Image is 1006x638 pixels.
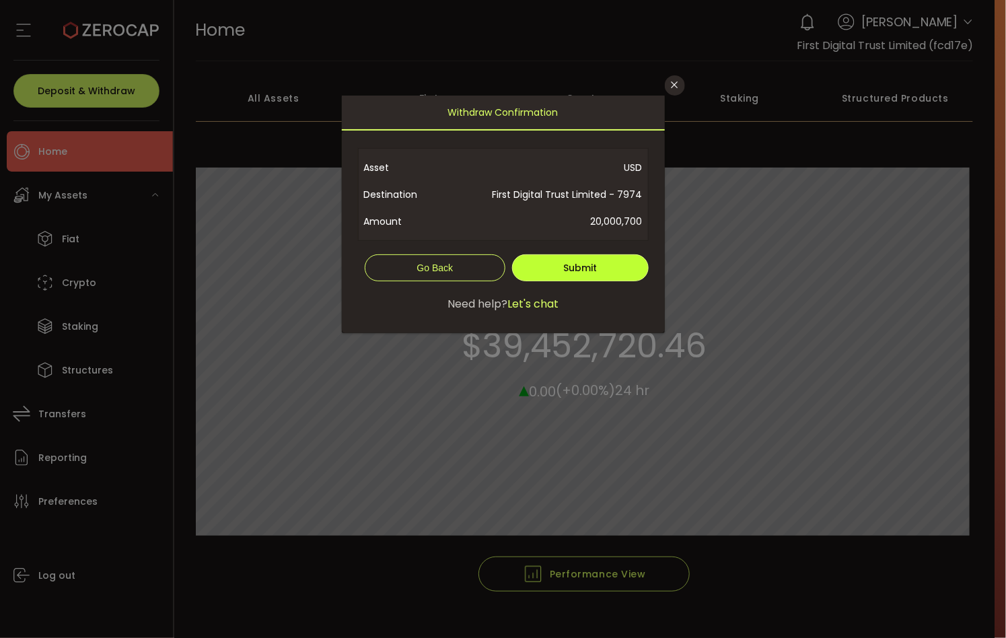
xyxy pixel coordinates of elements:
[364,208,450,235] span: Amount
[507,296,559,312] span: Let's chat
[448,96,559,129] span: Withdraw Confirmation
[450,154,643,181] span: USD
[512,254,648,281] button: Submit
[342,96,665,333] div: dialog
[563,261,597,275] span: Submit
[939,573,1006,638] iframe: Chat Widget
[364,154,450,181] span: Asset
[447,296,507,312] span: Need help?
[450,181,643,208] span: First Digital Trust Limited - 7974
[364,181,450,208] span: Destination
[665,75,685,96] button: Close
[365,254,506,281] button: Go Back
[450,208,643,235] span: 20,000,700
[417,262,454,273] span: Go Back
